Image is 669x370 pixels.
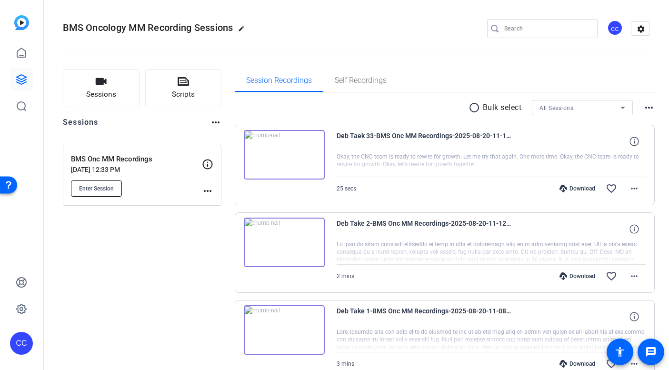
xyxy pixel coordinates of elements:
[145,69,222,107] button: Scripts
[202,185,213,197] mat-icon: more_horiz
[643,102,655,113] mat-icon: more_horiz
[246,77,312,84] span: Session Recordings
[337,273,354,280] span: 2 mins
[539,105,573,111] span: All Sessions
[645,346,657,358] mat-icon: message
[483,102,522,113] p: Bulk select
[14,15,29,30] img: blue-gradient.svg
[504,23,590,34] input: Search
[629,358,640,370] mat-icon: more_horiz
[629,270,640,282] mat-icon: more_horiz
[629,183,640,194] mat-icon: more_horiz
[607,20,623,36] div: CC
[238,25,250,37] mat-icon: edit
[63,22,233,33] span: BMS Oncology MM Recording Sessions
[631,22,650,36] mat-icon: settings
[79,185,114,192] span: Enter Session
[63,69,140,107] button: Sessions
[337,218,513,240] span: Deb Take 2-BMS Onc MM Recordings-2025-08-20-11-12-11-481-0
[337,305,513,328] span: Deb Take 1-BMS Onc MM Recordings-2025-08-20-11-08-53-954-0
[172,89,195,100] span: Scripts
[244,305,325,355] img: thumb-nail
[607,20,624,37] ngx-avatar: Carlos Cuellar
[335,77,387,84] span: Self Recordings
[606,183,617,194] mat-icon: favorite_border
[71,180,122,197] button: Enter Session
[71,154,202,165] p: BMS Onc MM Recordings
[555,360,600,368] div: Download
[469,102,483,113] mat-icon: radio_button_unchecked
[244,130,325,180] img: thumb-nail
[63,117,99,135] h2: Sessions
[86,89,116,100] span: Sessions
[210,117,221,128] mat-icon: more_horiz
[606,270,617,282] mat-icon: favorite_border
[606,358,617,370] mat-icon: favorite_border
[555,272,600,280] div: Download
[337,185,356,192] span: 25 secs
[555,185,600,192] div: Download
[10,332,33,355] div: CC
[71,166,202,173] p: [DATE] 12:33 PM
[244,218,325,267] img: thumb-nail
[614,346,626,358] mat-icon: accessibility
[337,360,354,367] span: 3 mins
[337,130,513,153] span: Deb Taek 33-BMS Onc MM Recordings-2025-08-20-11-14-37-642-0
